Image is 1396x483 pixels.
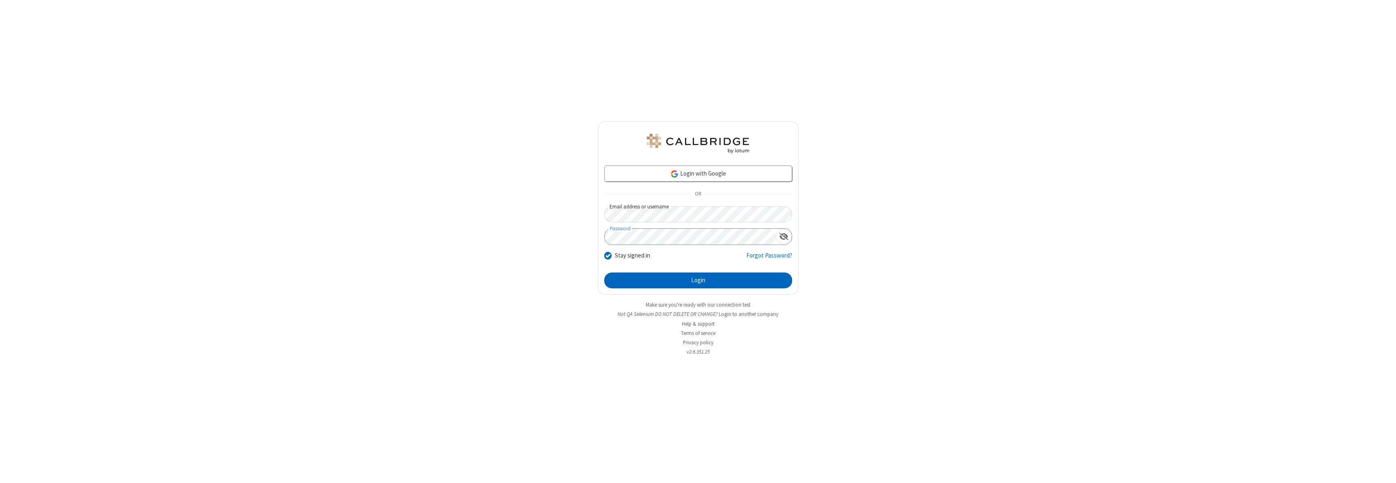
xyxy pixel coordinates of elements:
[670,170,679,178] img: google-icon.png
[719,310,778,318] button: Login to another company
[683,339,713,346] a: Privacy policy
[681,330,715,337] a: Terms of service
[646,301,750,308] a: Make sure you're ready with our connection test
[682,320,715,327] a: Help & support
[692,189,704,200] span: OR
[598,348,799,356] li: v2.6.351.25
[604,206,792,222] input: Email address or username
[604,273,792,289] button: Login
[645,134,751,153] img: QA Selenium DO NOT DELETE OR CHANGE
[598,310,799,318] li: Not QA Selenium DO NOT DELETE OR CHANGE?
[1376,462,1390,477] iframe: Chat
[605,229,776,245] input: Password
[615,251,650,260] label: Stay signed in
[776,229,792,244] div: Show password
[604,165,792,182] a: Login with Google
[746,251,792,266] a: Forgot Password?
